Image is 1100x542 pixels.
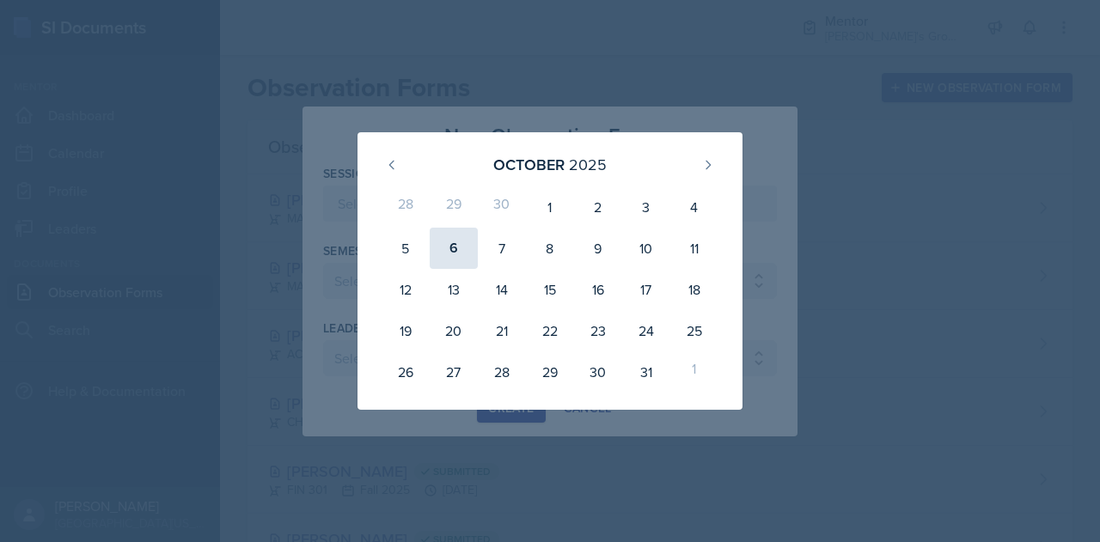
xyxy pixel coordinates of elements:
[382,186,430,228] div: 28
[382,228,430,269] div: 5
[670,351,718,393] div: 1
[430,310,478,351] div: 20
[622,269,670,310] div: 17
[478,186,526,228] div: 30
[478,351,526,393] div: 28
[526,186,574,228] div: 1
[526,228,574,269] div: 8
[526,269,574,310] div: 15
[670,228,718,269] div: 11
[382,269,430,310] div: 12
[493,153,565,176] div: October
[478,228,526,269] div: 7
[382,351,430,393] div: 26
[574,228,622,269] div: 9
[622,310,670,351] div: 24
[574,351,622,393] div: 30
[526,351,574,393] div: 29
[430,351,478,393] div: 27
[478,269,526,310] div: 14
[569,153,607,176] div: 2025
[670,310,718,351] div: 25
[574,269,622,310] div: 16
[430,228,478,269] div: 6
[430,186,478,228] div: 29
[478,310,526,351] div: 21
[622,186,670,228] div: 3
[622,351,670,393] div: 31
[622,228,670,269] div: 10
[574,310,622,351] div: 23
[430,269,478,310] div: 13
[382,310,430,351] div: 19
[526,310,574,351] div: 22
[670,269,718,310] div: 18
[574,186,622,228] div: 2
[670,186,718,228] div: 4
